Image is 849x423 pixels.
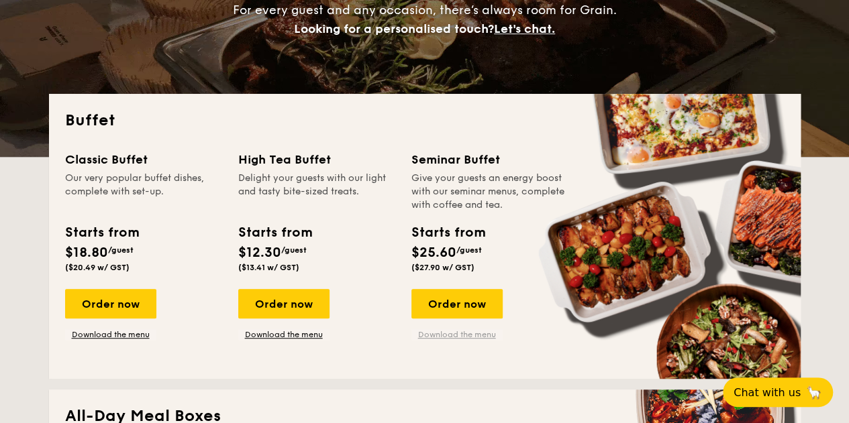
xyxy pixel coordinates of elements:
[65,245,108,261] span: $18.80
[238,329,330,340] a: Download the menu
[65,150,222,169] div: Classic Buffet
[238,245,281,261] span: $12.30
[65,263,130,272] span: ($20.49 w/ GST)
[65,329,156,340] a: Download the menu
[456,245,482,255] span: /guest
[494,21,555,36] span: Let's chat.
[65,223,138,243] div: Starts from
[65,110,785,131] h2: Buffet
[281,245,307,255] span: /guest
[238,263,299,272] span: ($13.41 w/ GST)
[65,289,156,318] div: Order now
[238,150,395,169] div: High Tea Buffet
[411,289,503,318] div: Order now
[238,223,311,243] div: Starts from
[65,172,222,212] div: Our very popular buffet dishes, complete with set-up.
[411,172,568,212] div: Give your guests an energy boost with our seminar menus, complete with coffee and tea.
[294,21,494,36] span: Looking for a personalised touch?
[108,245,134,255] span: /guest
[723,377,833,407] button: Chat with us🦙
[411,150,568,169] div: Seminar Buffet
[806,385,822,400] span: 🦙
[411,223,485,243] div: Starts from
[238,172,395,212] div: Delight your guests with our light and tasty bite-sized treats.
[238,289,330,318] div: Order now
[411,329,503,340] a: Download the menu
[734,386,801,399] span: Chat with us
[411,245,456,261] span: $25.60
[411,263,475,272] span: ($27.90 w/ GST)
